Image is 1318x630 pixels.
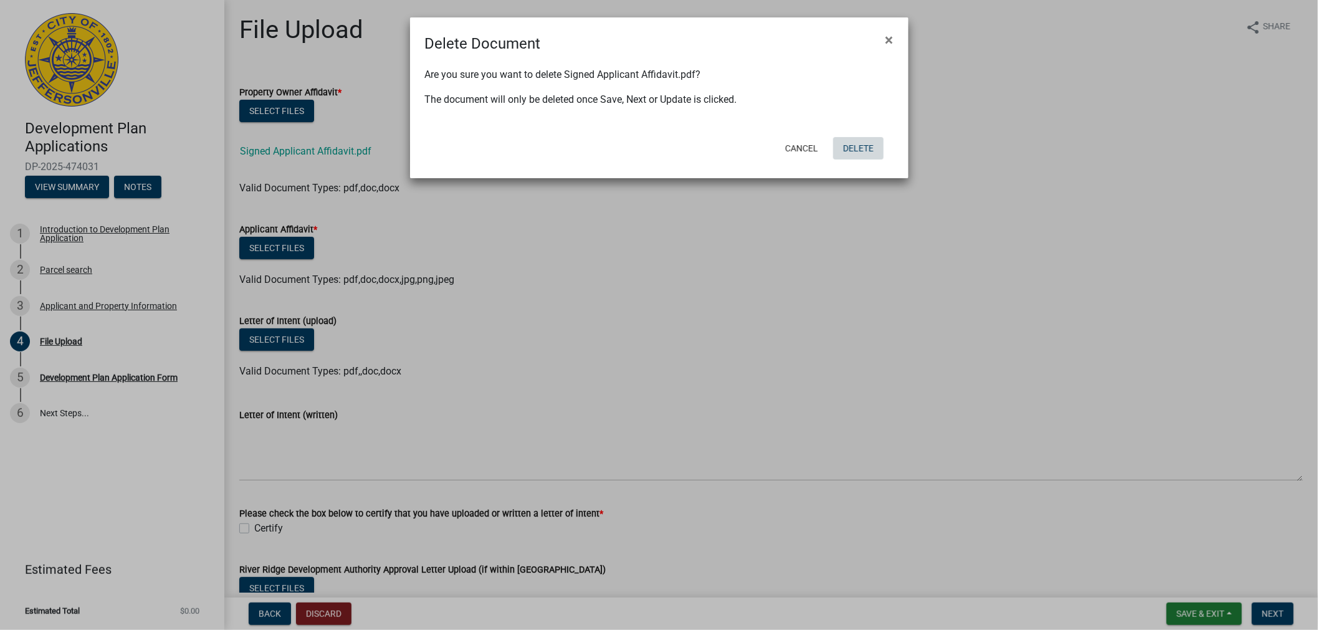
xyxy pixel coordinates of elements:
[775,137,828,160] button: Cancel
[886,31,894,49] span: ×
[425,67,894,82] p: Are you sure you want to delete Signed Applicant Affidavit.pdf?
[425,32,541,55] h4: Delete Document
[833,137,884,160] button: Delete
[876,22,904,57] button: Close
[425,92,894,107] p: The document will only be deleted once Save, Next or Update is clicked.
